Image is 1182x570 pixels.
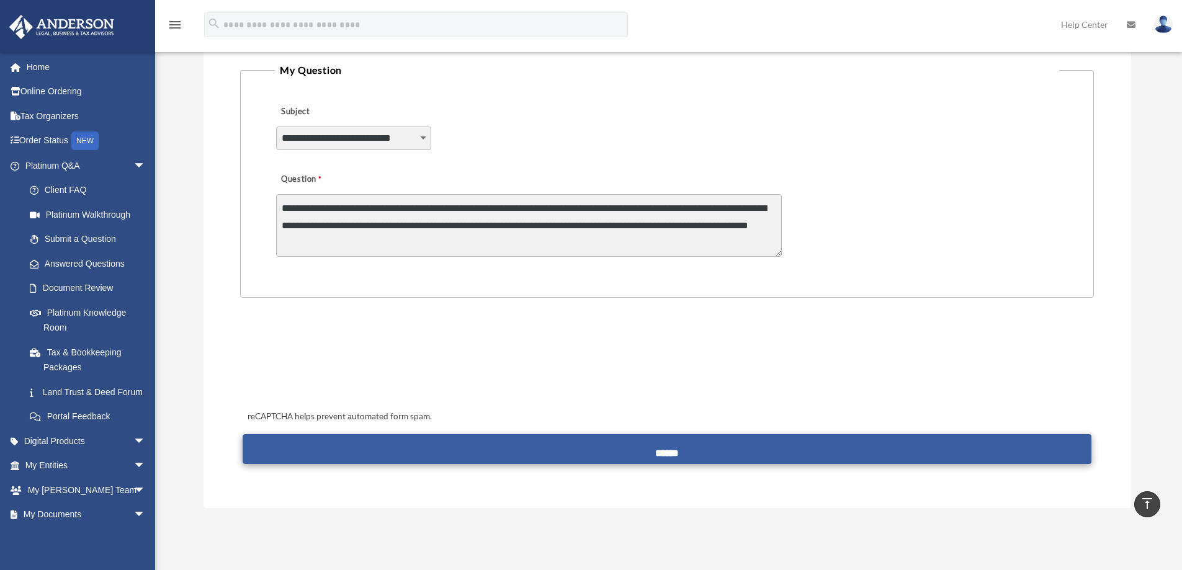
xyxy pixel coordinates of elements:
[133,502,158,528] span: arrow_drop_down
[17,380,164,404] a: Land Trust & Deed Forum
[1154,16,1173,33] img: User Pic
[9,104,164,128] a: Tax Organizers
[133,153,158,179] span: arrow_drop_down
[133,478,158,503] span: arrow_drop_down
[17,251,164,276] a: Answered Questions
[168,22,182,32] a: menu
[133,429,158,454] span: arrow_drop_down
[17,276,164,301] a: Document Review
[243,409,1091,424] div: reCAPTCHA helps prevent automated form spam.
[276,171,372,189] label: Question
[6,15,118,39] img: Anderson Advisors Platinum Portal
[9,453,164,478] a: My Entitiesarrow_drop_down
[17,300,164,340] a: Platinum Knowledge Room
[1140,496,1155,511] i: vertical_align_top
[207,17,221,30] i: search
[17,227,158,252] a: Submit a Question
[133,527,158,552] span: arrow_drop_down
[9,153,164,178] a: Platinum Q&Aarrow_drop_down
[168,17,182,32] i: menu
[9,527,164,551] a: Online Learningarrow_drop_down
[1134,491,1160,517] a: vertical_align_top
[17,340,164,380] a: Tax & Bookkeeping Packages
[9,429,164,453] a: Digital Productsarrow_drop_down
[17,404,164,429] a: Portal Feedback
[9,502,164,527] a: My Documentsarrow_drop_down
[133,453,158,479] span: arrow_drop_down
[275,61,1059,79] legend: My Question
[9,478,164,502] a: My [PERSON_NAME] Teamarrow_drop_down
[17,178,164,203] a: Client FAQ
[9,79,164,104] a: Online Ordering
[9,128,164,154] a: Order StatusNEW
[17,202,164,227] a: Platinum Walkthrough
[244,336,432,385] iframe: reCAPTCHA
[9,55,164,79] a: Home
[276,104,394,121] label: Subject
[71,131,99,150] div: NEW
